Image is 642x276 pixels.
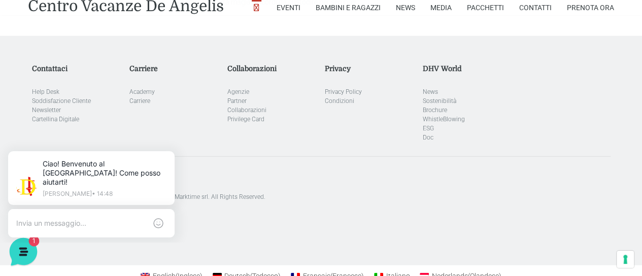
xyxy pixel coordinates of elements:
h5: DHV World [423,64,513,73]
iframe: Customerly Messenger Launcher [8,236,40,268]
a: Condizioni [325,97,354,105]
button: 1Messaggi [71,183,133,206]
p: [PERSON_NAME] • 14:48 [49,52,173,58]
a: Help Desk [32,88,59,95]
a: Apri Centro Assistenza [108,168,187,177]
span: Le tue conversazioni [16,81,86,89]
a: Agenzie [227,88,249,95]
a: News [423,88,438,95]
span: 1 [177,110,187,120]
p: La nostra missione è rendere la tua esperienza straordinaria! [8,45,171,65]
span: Trova una risposta [16,168,79,177]
p: Ciao! Benvenuto al [GEOGRAPHIC_DATA]! Come posso aiutarti! [49,20,173,48]
img: light [22,38,43,58]
button: Inizia una conversazione [16,128,187,148]
button: Le tue preferenze relative al consenso per le tecnologie di tracciamento [617,251,634,268]
p: Messaggi [88,197,115,206]
a: [PERSON_NAME]Ciao! Benvenuto al [GEOGRAPHIC_DATA]! Come posso aiutarti!1 s fa1 [12,93,191,124]
a: Academy [129,88,155,95]
h2: Ciao da De Angelis Resort 👋 [8,8,171,41]
h5: Contattaci [32,64,122,73]
a: Cartellina Digitale [32,116,79,123]
p: 1 s fa [173,97,187,107]
p: Aiuto [156,197,171,206]
a: Privacy Policy [325,88,362,95]
a: WhistleBlowing [423,116,465,123]
a: [DEMOGRAPHIC_DATA] tutto [90,81,187,89]
button: Home [8,183,71,206]
a: Carriere [129,97,150,105]
h5: Collaborazioni [227,64,318,73]
h5: Privacy [325,64,415,73]
a: ESG [423,125,434,132]
a: Newsletter [32,107,61,114]
p: Ciao! Benvenuto al [GEOGRAPHIC_DATA]! Come posso aiutarti! [43,110,166,120]
a: Doc [423,134,433,141]
a: Sostenibilità [423,97,456,105]
span: Inizia una conversazione [66,134,150,142]
p: Home [30,197,48,206]
a: Partner [227,97,247,105]
span: [PERSON_NAME] [43,97,166,108]
button: Aiuto [132,183,195,206]
a: Soddisfazione Cliente [32,97,91,105]
p: [GEOGRAPHIC_DATA]. Designed with special care by Marktime srl. All Rights Reserved. [32,192,611,201]
a: Collaborazioni [227,107,266,114]
span: 1 [102,182,109,189]
a: Brochure [423,107,447,114]
img: light [16,98,37,119]
h5: Carriere [129,64,220,73]
a: Privilege Card [227,116,264,123]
